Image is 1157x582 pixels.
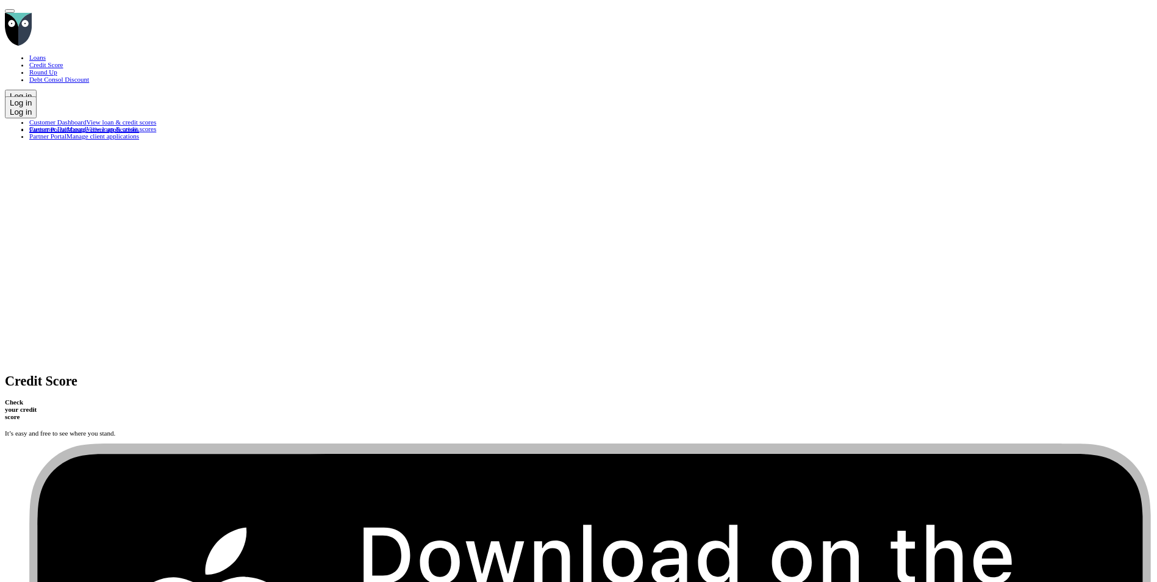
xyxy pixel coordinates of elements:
a: Loans [29,54,1152,61]
a: Round Up [29,68,1152,76]
p: It’s easy and free to see where you stand. [5,429,1152,437]
h1: Credit Score [5,373,1152,389]
a: Go to home page [5,40,32,47]
img: Wisr [5,13,32,46]
a: Credit Score [29,61,1152,68]
div: Check [5,398,23,406]
button: Log in [5,96,37,118]
a: Partner PortalManage client applications [29,132,139,140]
a: Debt Consol Discount [29,76,1152,83]
div: credit [20,406,37,413]
div: Log in [10,92,32,101]
span: Customer Dashboard [29,125,87,132]
span: View loan & credit scores [87,125,157,132]
h4: Check your credit score [5,398,1152,420]
div: Log in [10,98,32,107]
div: your [5,406,18,413]
div: score [5,413,20,420]
button: Log in [5,90,37,112]
div: Log in [10,107,32,117]
span: Partner Portal [29,132,66,140]
a: Customer DashboardView loan & credit scores [29,125,156,132]
button: Open Menu [5,9,15,13]
span: Manage client applications [66,132,139,140]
